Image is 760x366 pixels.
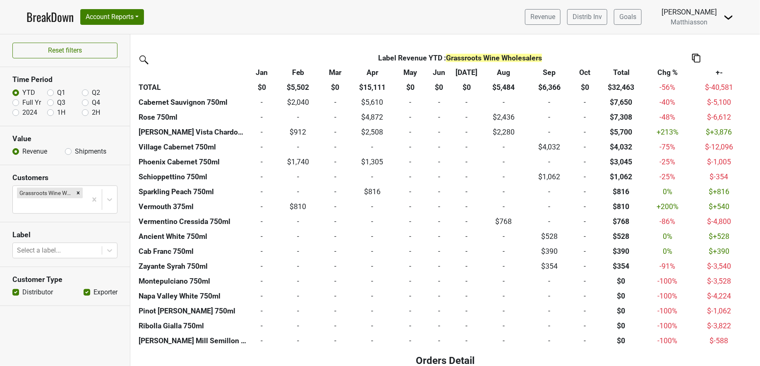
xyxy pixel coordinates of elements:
td: - [350,244,396,259]
td: - [527,155,573,170]
td: - [481,170,527,185]
td: - [249,170,275,185]
td: - [275,333,321,348]
td: - [573,333,598,348]
td: - [426,110,453,125]
td: - [350,229,396,244]
th: $0 [598,318,645,333]
td: - [396,170,426,185]
label: Exporter [94,287,117,297]
th: $6,366 [527,80,573,95]
th: $0 [598,289,645,303]
td: $-354 [690,170,748,185]
td: - [573,303,598,318]
th: $0 [598,274,645,289]
td: - [321,274,350,289]
td: - [527,289,573,303]
td: - [275,110,321,125]
div: Remove Grassroots Wine Wholesalers [74,188,83,198]
td: - [573,110,598,125]
td: - [573,214,598,229]
td: - [350,214,396,229]
span: Label [378,54,398,62]
td: - [321,244,350,259]
td: $-12,096 [690,140,748,155]
th: Montepulciano 750ml [137,274,249,289]
td: - [350,259,396,274]
td: - [481,229,527,244]
label: Full Yr [22,98,41,108]
label: Shipments [75,147,106,157]
a: Distrib Inv [567,9,607,25]
td: - [453,274,481,289]
td: - [453,95,481,110]
td: - [573,155,598,170]
td: $-1,062 [690,303,748,318]
label: 2024 [22,108,37,118]
td: - [275,289,321,303]
td: - [321,289,350,303]
td: - [396,155,426,170]
td: $1,305 [350,155,396,170]
th: Zayante Syrah 750ml [137,259,249,274]
th: $390 [598,244,645,259]
td: - [527,200,573,214]
td: - [481,185,527,200]
th: +-: activate to sort column ascending [690,65,748,80]
td: - [453,333,481,348]
td: $528 [527,229,573,244]
td: - [426,140,453,155]
th: Total: activate to sort column ascending [598,65,645,80]
th: Jan: activate to sort column ascending [249,65,275,80]
td: - [481,244,527,259]
td: - [321,185,350,200]
td: -25 % [645,170,690,185]
td: - [453,155,481,170]
td: - [481,200,527,214]
td: $768 [481,214,527,229]
th: $3,045 [598,155,645,170]
th: [PERSON_NAME] Vista Chardonnay 750ml [137,125,249,140]
td: - [426,229,453,244]
td: - [275,318,321,333]
td: - [573,170,598,185]
td: -100 % [645,333,690,348]
th: $7,650 [598,95,645,110]
th: [PERSON_NAME] Mill Semillon 750ml [137,333,249,348]
th: Ribolla Gialla 750ml [137,318,249,333]
td: - [573,259,598,274]
td: - [275,274,321,289]
td: - [453,289,481,303]
span: Matthiasson [671,18,708,26]
td: $-588 [690,333,748,348]
th: $810 [598,200,645,214]
td: - [396,229,426,244]
td: - [396,333,426,348]
td: -91 % [645,259,690,274]
td: - [249,333,275,348]
th: Rose 750ml [137,110,249,125]
td: - [481,274,527,289]
td: - [396,244,426,259]
td: - [527,185,573,200]
td: - [275,214,321,229]
th: $0 [249,80,275,95]
td: - [249,214,275,229]
a: BreakDown [26,8,74,26]
td: - [275,259,321,274]
td: - [350,333,396,348]
label: Q4 [92,98,100,108]
img: Dropdown Menu [724,12,734,22]
th: $5,484 [481,80,527,95]
td: - [573,318,598,333]
td: - [396,289,426,303]
th: $528 [598,229,645,244]
label: Q3 [57,98,65,108]
td: - [573,244,598,259]
h3: Time Period [12,75,117,84]
div: [PERSON_NAME] [662,7,717,17]
label: YTD [22,88,35,98]
td: - [527,318,573,333]
td: - [396,303,426,318]
td: $1,740 [275,155,321,170]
